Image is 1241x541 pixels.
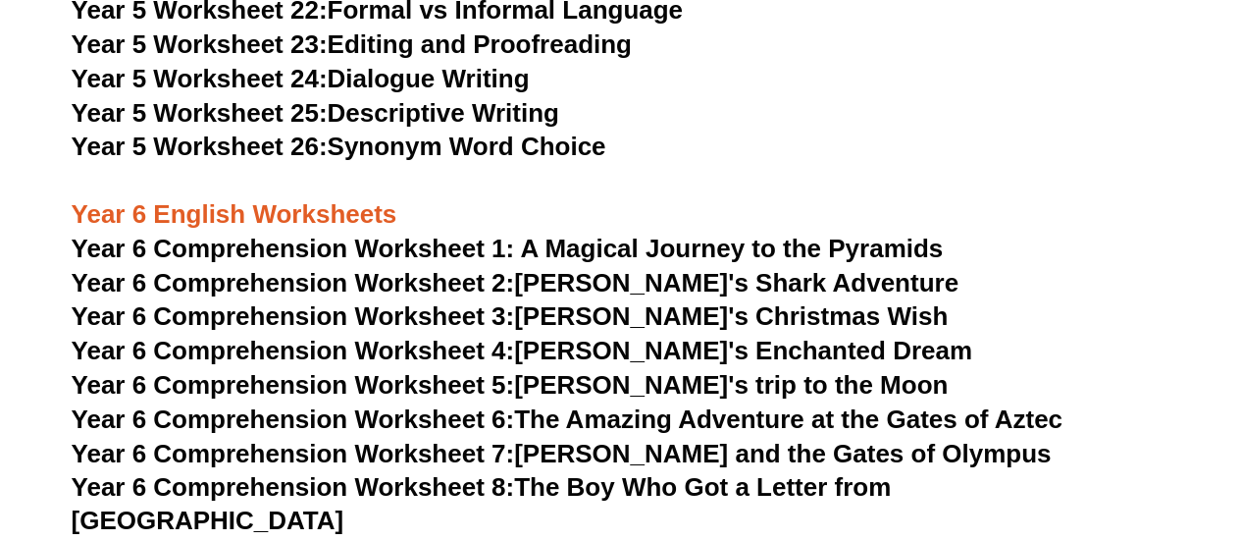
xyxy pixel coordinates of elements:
[72,472,515,502] span: Year 6 Comprehension Worksheet 8:
[72,165,1170,232] h3: Year 6 English Worksheets
[72,29,328,59] span: Year 5 Worksheet 23:
[72,405,1062,434] a: Year 6 Comprehension Worksheet 6:The Amazing Adventure at the Gates of Aztec
[72,29,632,59] a: Year 5 Worksheet 23:Editing and Proofreading
[914,319,1241,541] iframe: Chat Widget
[72,370,949,400] a: Year 6 Comprehension Worksheet 5:[PERSON_NAME]'s trip to the Moon
[72,439,515,468] span: Year 6 Comprehension Worksheet 7:
[72,234,944,263] a: Year 6 Comprehension Worksheet 1: A Magical Journey to the Pyramids
[72,336,972,365] a: Year 6 Comprehension Worksheet 4:[PERSON_NAME]'s Enchanted Dream
[72,301,515,331] span: Year 6 Comprehension Worksheet 3:
[72,370,515,400] span: Year 6 Comprehension Worksheet 5:
[72,268,515,298] span: Year 6 Comprehension Worksheet 2:
[72,472,892,535] a: Year 6 Comprehension Worksheet 8:The Boy Who Got a Letter from [GEOGRAPHIC_DATA]
[72,64,530,93] a: Year 5 Worksheet 24:Dialogue Writing
[72,405,515,434] span: Year 6 Comprehension Worksheet 6:
[72,301,949,331] a: Year 6 Comprehension Worksheet 3:[PERSON_NAME]'s Christmas Wish
[72,98,328,128] span: Year 5 Worksheet 25:
[72,132,606,161] a: Year 5 Worksheet 26:Synonym Word Choice
[72,64,328,93] span: Year 5 Worksheet 24:
[72,336,515,365] span: Year 6 Comprehension Worksheet 4:
[72,439,1052,468] a: Year 6 Comprehension Worksheet 7:[PERSON_NAME] and the Gates of Olympus
[72,268,958,298] a: Year 6 Comprehension Worksheet 2:[PERSON_NAME]'s Shark Adventure
[72,98,559,128] a: Year 5 Worksheet 25:Descriptive Writing
[72,132,328,161] span: Year 5 Worksheet 26:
